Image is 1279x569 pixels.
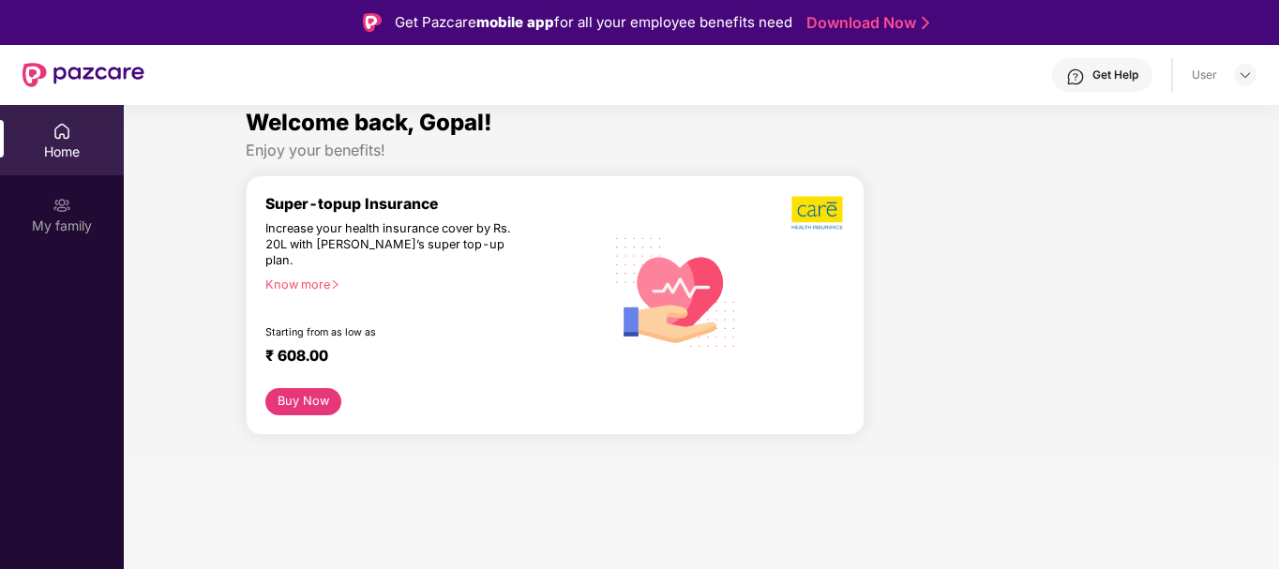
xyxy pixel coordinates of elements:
img: Stroke [922,13,929,33]
div: Know more [265,277,593,291]
img: b5dec4f62d2307b9de63beb79f102df3.png [791,195,845,231]
span: right [330,279,340,290]
div: Starting from as low as [265,326,524,339]
div: Get Pazcare for all your employee benefits need [395,11,792,34]
img: svg+xml;base64,PHN2ZyBpZD0iSG9tZSIgeG1sbnM9Imh0dHA6Ly93d3cudzMub3JnLzIwMDAvc3ZnIiB3aWR0aD0iMjAiIG... [53,122,71,141]
img: Logo [363,13,382,32]
img: New Pazcare Logo [23,63,144,87]
div: Super-topup Insurance [265,195,604,213]
div: User [1192,67,1217,82]
img: svg+xml;base64,PHN2ZyB4bWxucz0iaHR0cDovL3d3dy53My5vcmcvMjAwMC9zdmciIHhtbG5zOnhsaW5rPSJodHRwOi8vd3... [604,217,749,365]
strong: mobile app [476,13,554,31]
div: Get Help [1092,67,1138,82]
div: Increase your health insurance cover by Rs. 20L with [PERSON_NAME]’s super top-up plan. [265,221,522,269]
a: Download Now [806,13,924,33]
img: svg+xml;base64,PHN2ZyB3aWR0aD0iMjAiIGhlaWdodD0iMjAiIHZpZXdCb3g9IjAgMCAyMCAyMCIgZmlsbD0ibm9uZSIgeG... [53,196,71,215]
span: Welcome back, Gopal! [246,109,492,136]
img: svg+xml;base64,PHN2ZyBpZD0iSGVscC0zMngzMiIgeG1sbnM9Imh0dHA6Ly93d3cudzMub3JnLzIwMDAvc3ZnIiB3aWR0aD... [1066,67,1085,86]
div: ₹ 608.00 [265,347,585,369]
button: Buy Now [265,388,341,415]
div: Enjoy your benefits! [246,141,1157,160]
img: svg+xml;base64,PHN2ZyBpZD0iRHJvcGRvd24tMzJ4MzIiIHhtbG5zPSJodHRwOi8vd3d3LnczLm9yZy8yMDAwL3N2ZyIgd2... [1238,67,1253,82]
